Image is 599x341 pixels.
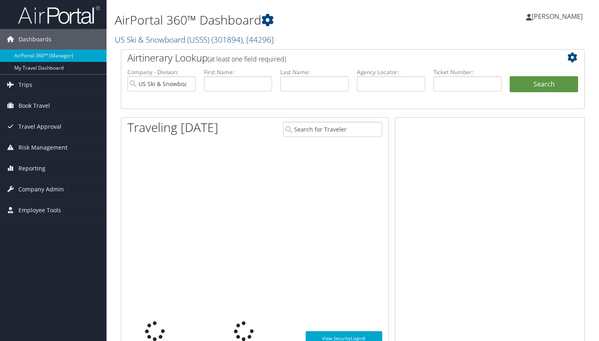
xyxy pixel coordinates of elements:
span: , [ 44296 ] [243,34,274,45]
h2: Airtinerary Lookup [127,51,540,65]
span: Company Admin [18,179,64,200]
h1: AirPortal 360™ Dashboard [115,11,432,29]
button: Search [510,76,578,93]
label: Agency Locator: [357,68,425,76]
span: Reporting [18,158,45,179]
span: Employee Tools [18,200,61,221]
label: Last Name: [280,68,349,76]
h1: Traveling [DATE] [127,119,218,136]
input: Search for Traveler [283,122,382,137]
span: Dashboards [18,29,52,50]
label: First Name: [204,68,272,76]
span: Risk Management [18,137,68,158]
span: Trips [18,75,32,95]
span: [PERSON_NAME] [532,12,583,21]
span: Book Travel [18,95,50,116]
span: ( 301894 ) [211,34,243,45]
label: Ticket Number: [433,68,502,76]
label: Company - Division: [127,68,196,76]
a: US Ski & Snowboard (USSS) [115,34,274,45]
img: airportal-logo.png [18,5,100,25]
a: [PERSON_NAME] [526,4,591,29]
span: (at least one field required) [208,55,286,64]
span: Travel Approval [18,116,61,137]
